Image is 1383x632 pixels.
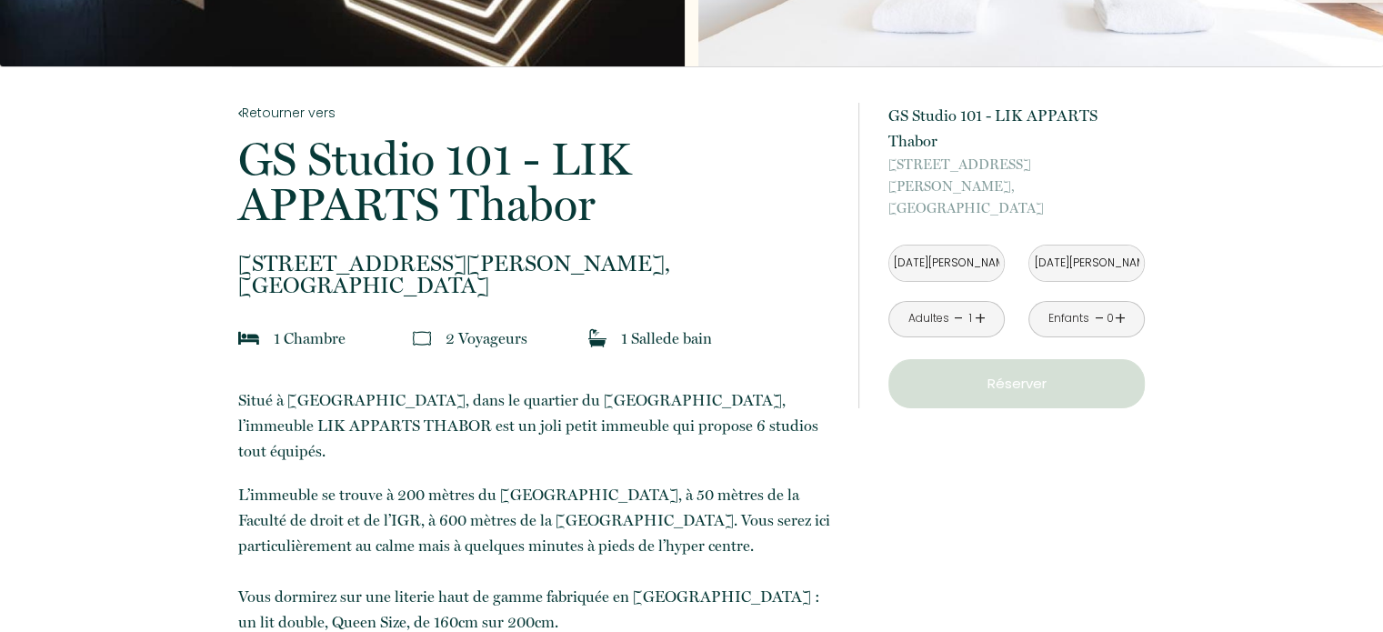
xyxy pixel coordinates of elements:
p: Réserver [895,373,1138,395]
p: 2 Voyageur [446,326,527,351]
div: 0 [1106,310,1115,327]
p: [GEOGRAPHIC_DATA] [888,154,1145,219]
div: 1 [966,310,975,327]
a: - [1094,305,1104,333]
p: [GEOGRAPHIC_DATA] [238,253,835,296]
p: 1 Salle de bain [621,326,712,351]
a: + [1115,305,1126,333]
p: 1 Chambre [274,326,346,351]
p: GS Studio 101 - LIK APPARTS Thabor [238,136,835,227]
a: + [975,305,986,333]
input: Arrivée [889,246,1004,281]
a: Retourner vers [238,103,835,123]
span: s [521,329,527,347]
input: Départ [1029,246,1144,281]
p: Situé à [GEOGRAPHIC_DATA], dans le quartier du [GEOGRAPHIC_DATA], l’immeuble LIK APPARTS THABOR e... [238,387,835,464]
p: GS Studio 101 - LIK APPARTS Thabor [888,103,1145,154]
img: guests [413,329,431,347]
a: - [954,305,964,333]
div: Enfants [1048,310,1089,327]
div: Adultes [907,310,948,327]
span: [STREET_ADDRESS][PERSON_NAME], [238,253,835,275]
span: [STREET_ADDRESS][PERSON_NAME], [888,154,1145,197]
button: Réserver [888,359,1145,408]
